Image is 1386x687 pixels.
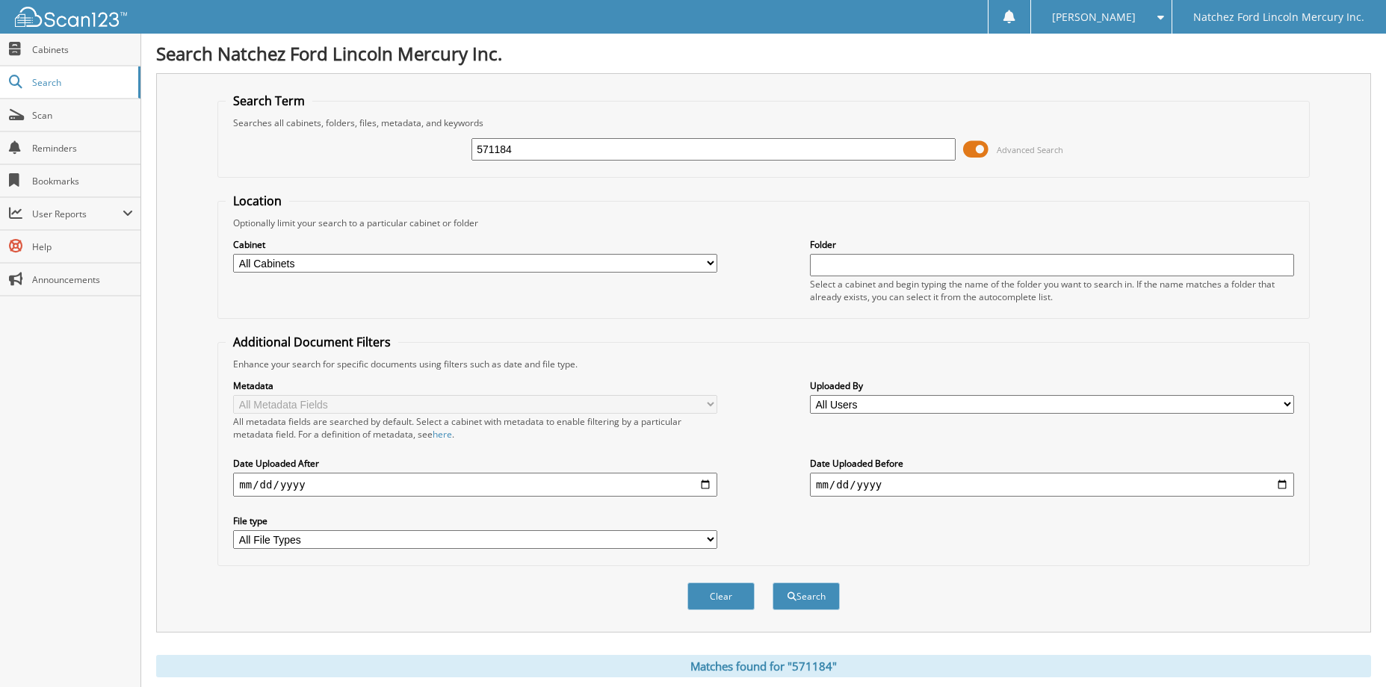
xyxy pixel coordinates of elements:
[687,582,755,610] button: Clear
[233,415,717,441] div: All metadata fields are searched by default. Select a cabinet with metadata to enable filtering b...
[1193,13,1364,22] span: Natchez Ford Lincoln Mercury Inc.
[1052,13,1136,22] span: [PERSON_NAME]
[233,473,717,497] input: start
[226,93,312,109] legend: Search Term
[810,379,1294,392] label: Uploaded By
[810,238,1294,251] label: Folder
[226,334,398,350] legend: Additional Document Filters
[226,217,1301,229] div: Optionally limit your search to a particular cabinet or folder
[32,175,133,187] span: Bookmarks
[156,655,1371,677] div: Matches found for "571184"
[226,193,289,209] legend: Location
[32,43,133,56] span: Cabinets
[810,278,1294,303] div: Select a cabinet and begin typing the name of the folder you want to search in. If the name match...
[233,238,717,251] label: Cabinet
[15,7,127,27] img: scan123-logo-white.svg
[32,142,133,155] span: Reminders
[226,116,1301,129] div: Searches all cabinets, folders, files, metadata, and keywords
[997,144,1063,155] span: Advanced Search
[32,273,133,286] span: Announcements
[233,515,717,527] label: File type
[32,76,131,89] span: Search
[32,109,133,122] span: Scan
[156,41,1371,66] h1: Search Natchez Ford Lincoln Mercury Inc.
[773,582,840,610] button: Search
[32,208,123,220] span: User Reports
[32,240,133,253] span: Help
[233,457,717,470] label: Date Uploaded After
[233,379,717,392] label: Metadata
[810,457,1294,470] label: Date Uploaded Before
[810,473,1294,497] input: end
[433,428,452,441] a: here
[226,358,1301,370] div: Enhance your search for specific documents using filters such as date and file type.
